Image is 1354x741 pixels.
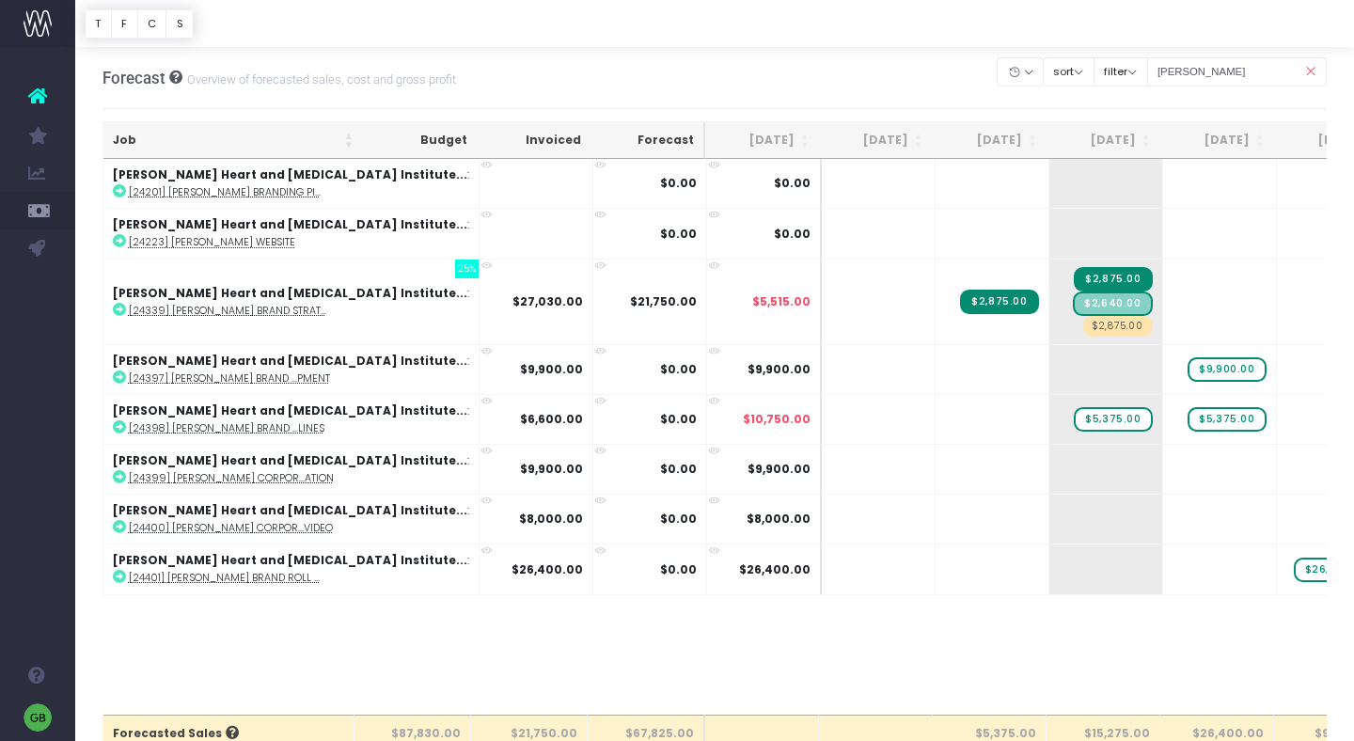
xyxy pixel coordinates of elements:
strong: [PERSON_NAME] Heart and [MEDICAL_DATA] Institute... [113,353,467,369]
span: wayahead Sales Forecast Item [1188,407,1266,432]
button: sort [1043,57,1094,87]
span: $0.00 [774,226,811,243]
td: : [103,159,480,208]
strong: $0.00 [660,175,697,191]
span: $0.00 [774,175,811,192]
strong: [PERSON_NAME] Heart and [MEDICAL_DATA] Institute... [113,285,467,301]
span: $9,900.00 [748,361,811,378]
abbr: [24399] Baker Institute Corporate Presentation [129,471,334,485]
span: $10,750.00 [743,411,811,428]
span: $8,000.00 [747,511,811,528]
span: Forecast [102,69,165,87]
abbr: [24223] Baker Institute Website [129,235,295,249]
td: : [103,344,480,394]
abbr: [24339] Baker Institute Brand Strategy [129,304,326,318]
strong: [PERSON_NAME] Heart and [MEDICAL_DATA] Institute... [113,552,467,568]
abbr: [24401] Baker Institute Brand Roll Out [129,571,320,585]
td: : [103,208,480,258]
th: Invoiced [477,122,590,159]
td: : [103,544,480,593]
td: : [103,259,480,344]
img: images/default_profile_image.png [24,703,52,732]
td: : [103,394,480,444]
strong: [PERSON_NAME] Heart and [MEDICAL_DATA] Institute... [113,216,467,232]
button: C [137,9,167,39]
td: : [103,494,480,544]
abbr: [24400] Baker Institute Corporate Video [129,521,333,535]
span: $9,900.00 [748,461,811,478]
th: Aug 25: activate to sort column ascending [933,122,1047,159]
small: Overview of forecasted sales, cost and gross profit [182,69,456,87]
div: Vertical button group [85,9,194,39]
button: S [165,9,194,39]
strong: $0.00 [660,361,697,377]
th: Oct 25: activate to sort column ascending [1160,122,1274,159]
span: $5,515.00 [752,293,811,310]
strong: $21,750.00 [630,293,697,309]
span: wayahead Sales Forecast Item [1074,407,1152,432]
span: 25% [455,260,479,278]
button: T [85,9,112,39]
span: Streamtime Invoice: 71970 – [24339] Baker Institute Brand Strategy [1074,267,1152,292]
strong: $0.00 [660,226,697,242]
strong: [PERSON_NAME] Heart and [MEDICAL_DATA] Institute... [113,402,467,418]
strong: $0.00 [660,411,697,427]
td: : [103,444,480,494]
th: Jul 25: activate to sort column ascending [819,122,933,159]
abbr: [24397] Baker Institute Brand Asset Development [129,371,330,386]
abbr: [24201] Baker Institute Branding Pitch [129,185,321,199]
th: Budget [363,122,477,159]
strong: $8,000.00 [519,511,583,527]
strong: $26,400.00 [512,561,583,577]
th: Job: activate to sort column ascending [103,122,363,159]
strong: $27,030.00 [512,293,583,309]
th: Jun 25: activate to sort column ascending [705,122,819,159]
input: Search... [1147,57,1328,87]
strong: $0.00 [660,561,697,577]
strong: [PERSON_NAME] Heart and [MEDICAL_DATA] Institute... [113,452,467,468]
strong: $9,900.00 [520,461,583,477]
button: F [111,9,138,39]
span: Streamtime Draft Invoice: 71999 – [24339] Baker Institute Brand Strategy [1073,292,1152,316]
span: $26,400.00 [739,561,811,578]
strong: $6,600.00 [520,411,583,427]
th: Forecast [590,122,705,159]
strong: [PERSON_NAME] Heart and [MEDICAL_DATA] Institute... [113,166,467,182]
abbr: [24398] Baker Institute Brand Guidelines [129,421,324,435]
span: Streamtime Invoice: 71914 – [24339] Baker Institute Brand Strategy - 1 [960,290,1038,314]
span: wayahead Sales Forecast Item [1083,316,1152,337]
span: wayahead Sales Forecast Item [1188,357,1266,382]
strong: $9,900.00 [520,361,583,377]
strong: $0.00 [660,461,697,477]
button: filter [1094,57,1148,87]
th: Sep 25: activate to sort column ascending [1047,122,1160,159]
strong: [PERSON_NAME] Heart and [MEDICAL_DATA] Institute... [113,502,467,518]
strong: $0.00 [660,511,697,527]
